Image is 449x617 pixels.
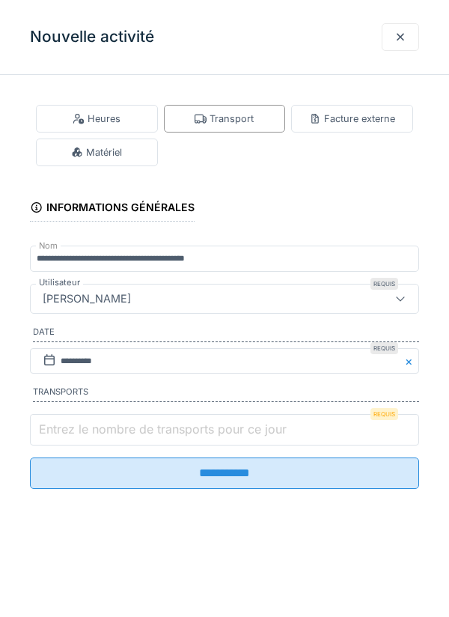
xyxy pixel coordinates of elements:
h3: Nouvelle activité [30,28,154,46]
label: Entrez le nombre de transports pour ce jour [36,420,290,438]
label: Nom [36,240,61,252]
div: Informations générales [30,196,195,222]
div: Heures [73,112,120,126]
div: Transport [195,112,254,126]
div: Requis [370,342,398,354]
div: Facture externe [309,112,395,126]
div: [PERSON_NAME] [37,291,137,307]
div: Requis [370,278,398,290]
div: Matériel [71,145,122,159]
label: Transports [33,386,419,402]
label: Date [33,326,419,342]
label: Utilisateur [36,276,83,289]
div: Requis [370,408,398,420]
button: Close [403,348,419,374]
